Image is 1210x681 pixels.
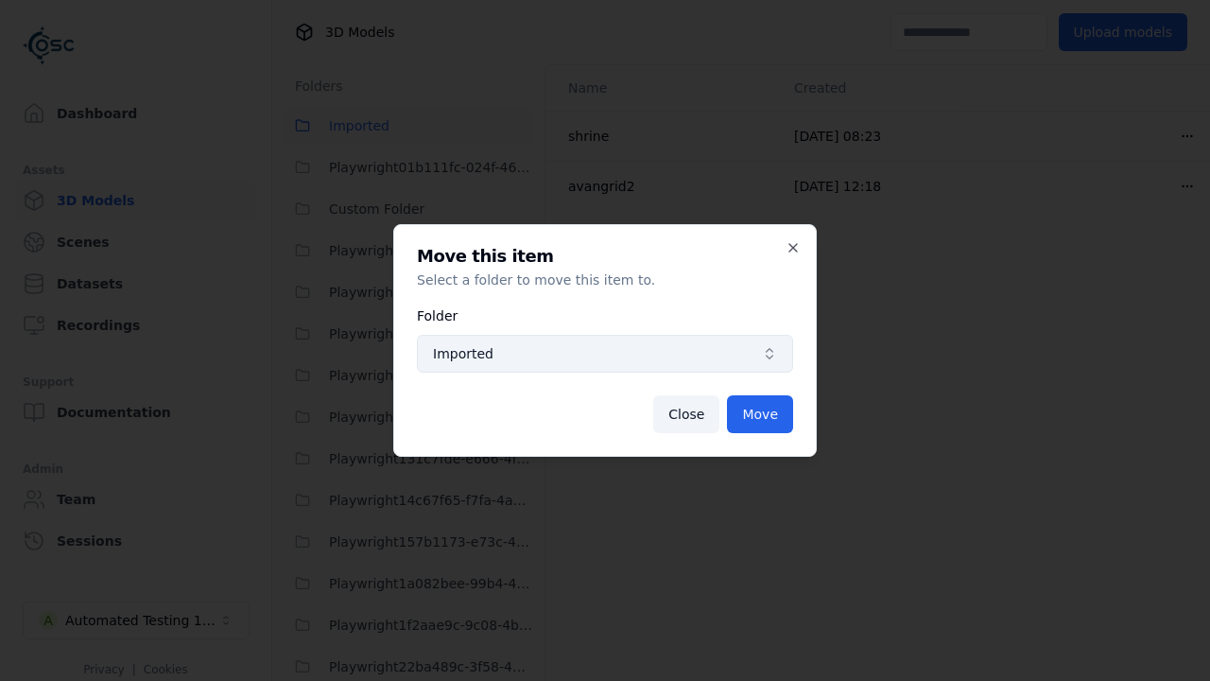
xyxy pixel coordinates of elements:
[417,308,458,323] label: Folder
[727,395,793,433] button: Move
[417,248,793,265] h2: Move this item
[433,344,754,363] span: Imported
[653,395,719,433] button: Close
[417,271,793,289] p: Select a folder to move this item to.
